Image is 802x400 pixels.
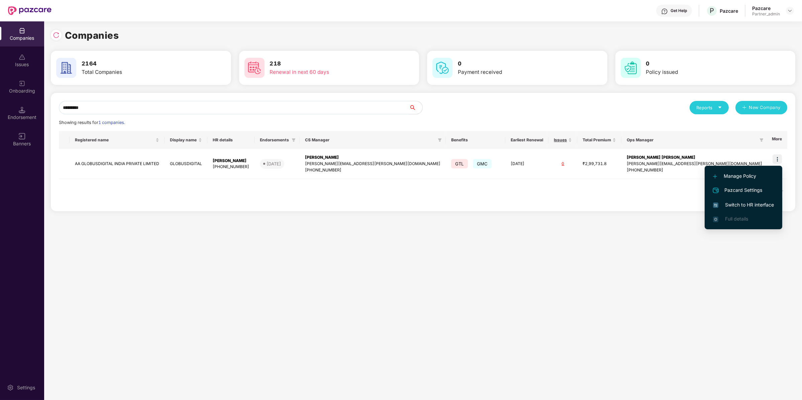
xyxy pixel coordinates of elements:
td: GLOBUSDIGITAL [165,149,207,179]
th: Total Premium [577,131,621,149]
div: [DATE] [267,160,281,167]
h1: Companies [65,28,119,43]
span: filter [290,136,297,144]
span: filter [438,138,442,142]
h3: 218 [270,59,381,68]
div: [PHONE_NUMBER] [627,167,762,173]
span: Registered name [75,137,154,143]
span: filter [436,136,443,144]
span: plus [742,105,746,111]
th: More [767,131,787,149]
div: [PERSON_NAME][EMAIL_ADDRESS][PERSON_NAME][DOMAIN_NAME] [305,161,440,167]
div: [PERSON_NAME] [213,158,249,164]
div: [PHONE_NUMBER] [305,167,440,173]
span: Manage Policy [713,172,774,180]
div: [PERSON_NAME] [305,154,440,161]
button: plusNew Company [735,101,787,114]
h3: 0 [458,59,569,68]
div: [PERSON_NAME] [PERSON_NAME] [627,154,762,161]
th: HR details [207,131,255,149]
img: svg+xml;base64,PHN2ZyBpZD0iU2V0dGluZy0yMHgyMCIgeG1sbnM9Imh0dHA6Ly93d3cudzMub3JnLzIwMDAvc3ZnIiB3aW... [7,384,14,391]
img: svg+xml;base64,PHN2ZyB4bWxucz0iaHR0cDovL3d3dy53My5vcmcvMjAwMC9zdmciIHdpZHRoPSI2MCIgaGVpZ2h0PSI2MC... [621,58,641,78]
span: New Company [749,104,781,111]
div: Payment received [458,68,569,76]
div: Settings [15,384,37,391]
th: Benefits [446,131,505,149]
span: GTL [451,159,468,168]
div: ₹2,99,731.8 [583,161,616,167]
span: Showing results for [59,120,125,125]
div: Policy issued [646,68,757,76]
th: Registered name [70,131,165,149]
span: CS Manager [305,137,435,143]
span: filter [760,138,764,142]
span: caret-down [718,105,722,110]
span: Ops Manager [627,137,757,143]
img: svg+xml;base64,PHN2ZyB4bWxucz0iaHR0cDovL3d3dy53My5vcmcvMjAwMC9zdmciIHdpZHRoPSIyNCIgaGVpZ2h0PSIyNC... [712,186,720,194]
span: Pazcard Settings [713,186,774,194]
img: svg+xml;base64,PHN2ZyB4bWxucz0iaHR0cDovL3d3dy53My5vcmcvMjAwMC9zdmciIHdpZHRoPSI2MCIgaGVpZ2h0PSI2MC... [244,58,265,78]
div: Renewal in next 60 days [270,68,381,76]
div: Total Companies [82,68,193,76]
img: svg+xml;base64,PHN2ZyB3aWR0aD0iMTYiIGhlaWdodD0iMTYiIHZpZXdCb3g9IjAgMCAxNiAxNiIgZmlsbD0ibm9uZSIgeG... [19,133,25,140]
th: Display name [165,131,207,149]
img: svg+xml;base64,PHN2ZyB3aWR0aD0iMTQuNSIgaGVpZ2h0PSIxNC41IiB2aWV3Qm94PSIwIDAgMTYgMTYiIGZpbGw9Im5vbm... [19,107,25,113]
span: P [710,7,714,15]
img: svg+xml;base64,PHN2ZyB4bWxucz0iaHR0cDovL3d3dy53My5vcmcvMjAwMC9zdmciIHdpZHRoPSIxNi4zNjMiIGhlaWdodD... [713,217,718,222]
span: 1 companies. [98,120,125,125]
img: svg+xml;base64,PHN2ZyB4bWxucz0iaHR0cDovL3d3dy53My5vcmcvMjAwMC9zdmciIHdpZHRoPSI2MCIgaGVpZ2h0PSI2MC... [432,58,453,78]
span: Display name [170,137,197,143]
img: svg+xml;base64,PHN2ZyBpZD0iUmVsb2FkLTMyeDMyIiB4bWxucz0iaHR0cDovL3d3dy53My5vcmcvMjAwMC9zdmciIHdpZH... [53,32,60,38]
span: Issues [554,137,567,143]
img: New Pazcare Logo [8,6,52,15]
img: svg+xml;base64,PHN2ZyB4bWxucz0iaHR0cDovL3d3dy53My5vcmcvMjAwMC9zdmciIHdpZHRoPSIxMi4yMDEiIGhlaWdodD... [713,174,717,178]
span: search [409,105,422,110]
img: svg+xml;base64,PHN2ZyB4bWxucz0iaHR0cDovL3d3dy53My5vcmcvMjAwMC9zdmciIHdpZHRoPSI2MCIgaGVpZ2h0PSI2MC... [56,58,76,78]
h3: 2164 [82,59,193,68]
div: Pazcare [720,8,738,14]
img: svg+xml;base64,PHN2ZyB3aWR0aD0iMjAiIGhlaWdodD0iMjAiIHZpZXdCb3g9IjAgMCAyMCAyMCIgZmlsbD0ibm9uZSIgeG... [19,80,25,87]
img: svg+xml;base64,PHN2ZyBpZD0iSXNzdWVzX2Rpc2FibGVkIiB4bWxucz0iaHR0cDovL3d3dy53My5vcmcvMjAwMC9zdmciIH... [19,54,25,60]
div: 0 [554,161,572,167]
div: [PHONE_NUMBER] [213,164,249,170]
div: Reports [696,104,722,111]
span: filter [292,138,296,142]
img: svg+xml;base64,PHN2ZyBpZD0iSGVscC0zMngzMiIgeG1sbnM9Imh0dHA6Ly93d3cudzMub3JnLzIwMDAvc3ZnIiB3aWR0aD... [661,8,668,15]
div: Get Help [671,8,687,13]
th: Issues [548,131,577,149]
span: filter [758,136,765,144]
td: [DATE] [505,149,548,179]
button: search [409,101,423,114]
img: svg+xml;base64,PHN2ZyBpZD0iQ29tcGFuaWVzIiB4bWxucz0iaHR0cDovL3d3dy53My5vcmcvMjAwMC9zdmciIHdpZHRoPS... [19,27,25,34]
img: svg+xml;base64,PHN2ZyB4bWxucz0iaHR0cDovL3d3dy53My5vcmcvMjAwMC9zdmciIHdpZHRoPSIxNiIgaGVpZ2h0PSIxNi... [713,203,718,208]
span: Total Premium [583,137,611,143]
h3: 0 [646,59,757,68]
span: GMC [473,159,492,168]
th: Earliest Renewal [505,131,548,149]
span: Full details [725,216,748,222]
div: Partner_admin [752,11,780,17]
td: AA GLOBUSDIGITAL INDIA PRIVATE LIMITED [70,149,165,179]
img: icon [773,154,782,164]
img: svg+xml;base64,PHN2ZyBpZD0iRHJvcGRvd24tMzJ4MzIiIHhtbG5zPSJodHRwOi8vd3d3LnczLm9yZy8yMDAwL3N2ZyIgd2... [787,8,793,13]
span: Endorsements [260,137,289,143]
div: [PERSON_NAME][EMAIL_ADDRESS][PERSON_NAME][DOMAIN_NAME] [627,161,762,167]
div: Pazcare [752,5,780,11]
span: Switch to HR interface [713,201,774,209]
